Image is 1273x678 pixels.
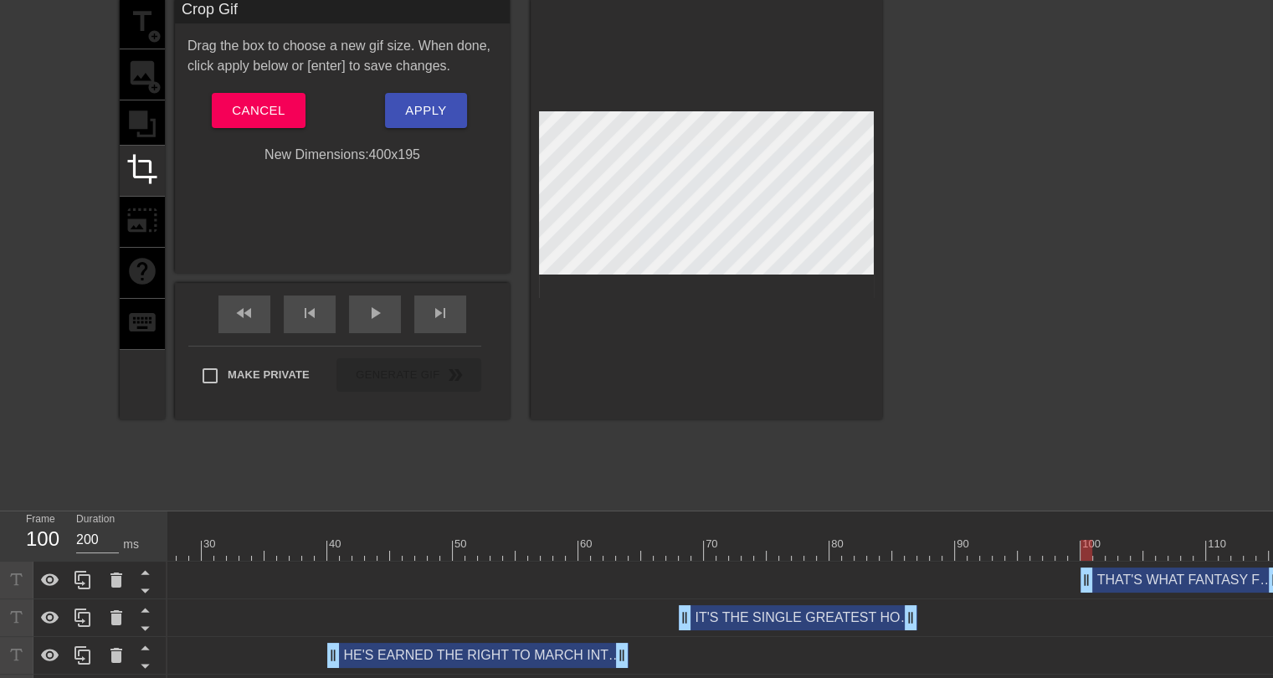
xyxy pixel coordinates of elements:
[76,515,115,525] label: Duration
[175,36,510,76] div: Drag the box to choose a new gif size. When done, click apply below or [enter] to save changes.
[580,536,595,552] div: 60
[325,647,341,664] span: drag_handle
[676,609,693,626] span: drag_handle
[13,511,64,560] div: Frame
[385,93,466,128] button: Apply
[1208,536,1229,552] div: 110
[234,303,254,323] span: fast_rewind
[613,647,630,664] span: drag_handle
[329,536,344,552] div: 40
[1078,572,1095,588] span: drag_handle
[300,303,320,323] span: skip_previous
[203,536,218,552] div: 30
[232,100,285,121] span: Cancel
[706,536,721,552] div: 70
[212,93,305,128] button: Cancel
[957,536,972,552] div: 90
[405,100,446,121] span: Apply
[831,536,846,552] div: 80
[454,536,470,552] div: 50
[175,145,510,165] div: New Dimensions: 400 x 195
[365,303,385,323] span: play_arrow
[902,609,919,626] span: drag_handle
[228,367,310,383] span: Make Private
[1082,536,1103,552] div: 100
[430,303,450,323] span: skip_next
[26,524,51,554] div: 100
[126,153,158,185] span: crop
[123,536,139,553] div: ms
